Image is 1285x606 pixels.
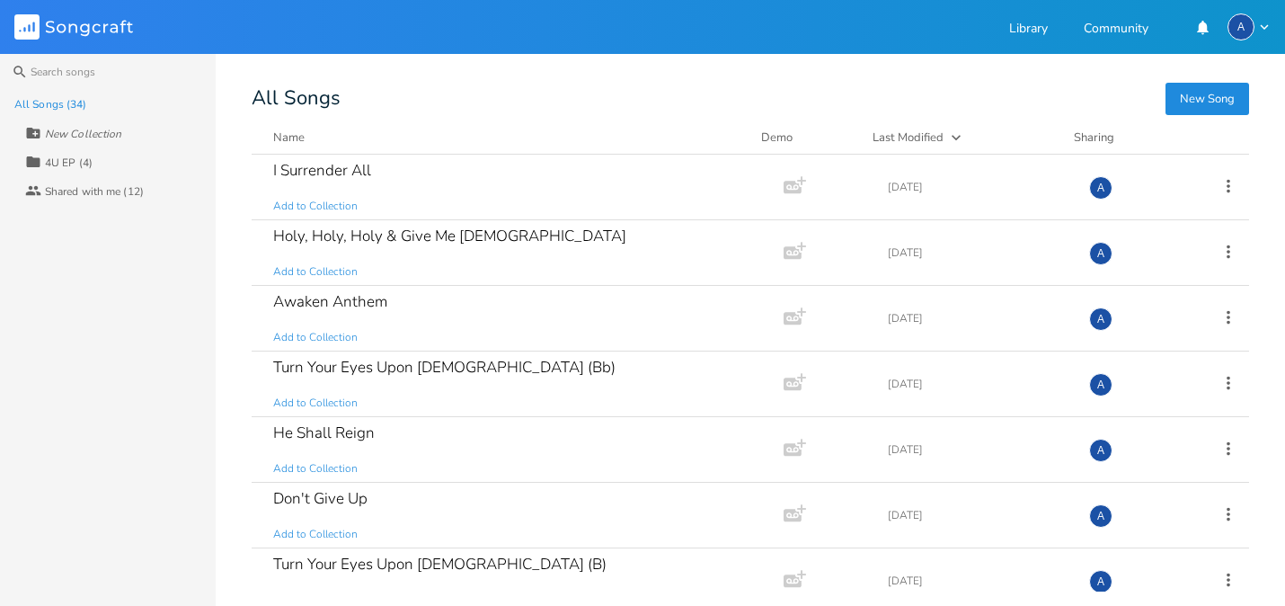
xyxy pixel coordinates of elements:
[273,129,305,146] div: Name
[273,163,371,178] div: I Surrender All
[273,396,358,411] span: Add to Collection
[1074,129,1182,147] div: Sharing
[1089,373,1112,397] div: Alexis Ruiz
[761,129,851,147] div: Demo
[273,264,358,280] span: Add to Collection
[1227,13,1271,40] button: A
[14,99,86,110] div: All Songs (34)
[888,182,1068,192] div: [DATE]
[873,129,1052,147] button: Last Modified
[888,575,1068,586] div: [DATE]
[273,228,626,244] div: Holy, Holy, Holy & Give Me [DEMOGRAPHIC_DATA]
[888,313,1068,324] div: [DATE]
[1165,83,1249,115] button: New Song
[1089,504,1112,528] div: Alexis Ruiz
[273,461,358,477] span: Add to Collection
[273,557,607,572] div: Turn Your Eyes Upon [DEMOGRAPHIC_DATA] (B)
[273,294,387,309] div: Awaken Anthem
[1089,570,1112,593] div: Alexis Ruiz
[1089,242,1112,265] div: Alexis Ruiz
[273,425,375,441] div: He Shall Reign
[888,247,1068,258] div: [DATE]
[1089,307,1112,331] div: Alexis Ruiz
[888,379,1068,389] div: [DATE]
[273,129,740,147] button: Name
[45,129,121,139] div: New Collection
[45,157,93,168] div: 4U EP (4)
[873,129,944,146] div: Last Modified
[273,199,358,214] span: Add to Collection
[1009,22,1048,38] a: Library
[1084,22,1148,38] a: Community
[888,444,1068,455] div: [DATE]
[273,527,358,542] span: Add to Collection
[273,491,368,506] div: Don't Give Up
[1089,176,1112,200] div: Alexis Ruiz
[1227,13,1254,40] div: Alexis Ruiz
[1089,439,1112,462] div: Alexis Ruiz
[273,360,616,375] div: Turn Your Eyes Upon [DEMOGRAPHIC_DATA] (Bb)
[888,510,1068,521] div: [DATE]
[45,186,144,197] div: Shared with me (12)
[273,330,358,345] span: Add to Collection
[252,90,1249,107] div: All Songs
